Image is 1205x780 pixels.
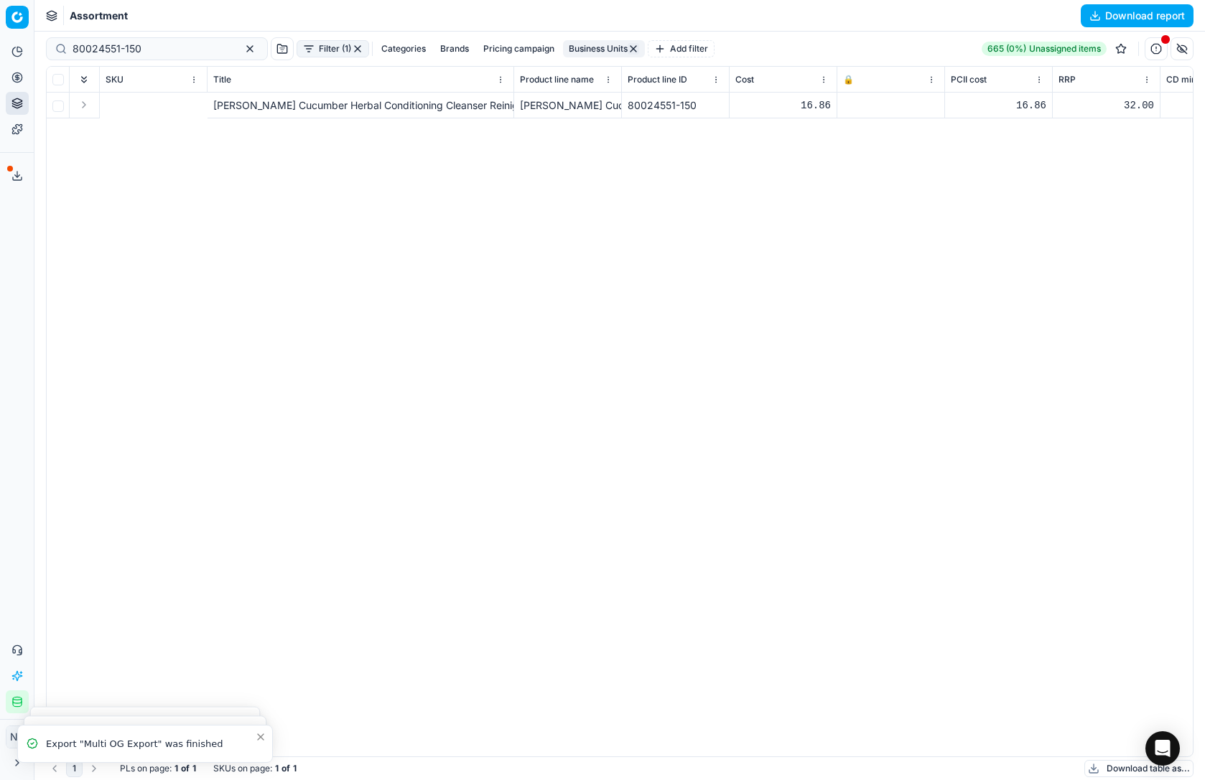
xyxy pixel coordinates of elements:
button: Go to next page [85,760,103,777]
strong: of [181,763,190,774]
button: Download report [1081,4,1194,27]
button: NK [6,725,29,748]
div: 80024551-150 [628,98,723,113]
strong: 1 [192,763,196,774]
nav: pagination [46,760,103,777]
button: 1 [66,760,83,777]
span: RRP [1059,74,1076,85]
span: NK [6,726,28,748]
button: Close toast [252,728,269,746]
div: Open Intercom Messenger [1145,731,1180,766]
button: Brands [434,40,475,57]
button: Business Units [563,40,645,57]
span: PCII cost [951,74,987,85]
strong: 1 [275,763,279,774]
strong: 1 [175,763,178,774]
button: Expand all [75,71,93,88]
button: Categories [376,40,432,57]
span: SKUs on page : [213,763,272,774]
span: PLs on page : [120,763,172,774]
nav: breadcrumb [70,9,128,23]
input: Search by SKU or title [73,42,230,56]
span: Title [213,74,231,85]
strong: of [282,763,290,774]
div: 16.86 [735,98,831,113]
div: [PERSON_NAME] Cucumber Herbal Conditioning Cleanser Reinigungsgel 150 ml [520,98,615,113]
div: 32.00 [1059,98,1154,113]
button: Expand [75,96,93,113]
button: Download table as... [1084,760,1194,777]
span: SKU [106,74,124,85]
a: 665 (0%)Unassigned items [982,42,1107,56]
button: Add filter [648,40,715,57]
div: 16.86 [951,98,1046,113]
span: Assortment [70,9,128,23]
div: Export "Multi OG Export" was finished [46,737,255,751]
strong: 1 [293,763,297,774]
button: Pricing campaign [478,40,560,57]
span: Product line name [520,74,594,85]
span: Product line ID [628,74,687,85]
div: [PERSON_NAME] Cucumber Herbal Conditioning Cleanser Reinigungsgel 150 ml [213,98,508,113]
span: Unassigned items [1029,43,1101,55]
button: Filter (1) [297,40,369,57]
button: Go to previous page [46,760,63,777]
span: 🔒 [843,74,854,85]
span: Cost [735,74,754,85]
